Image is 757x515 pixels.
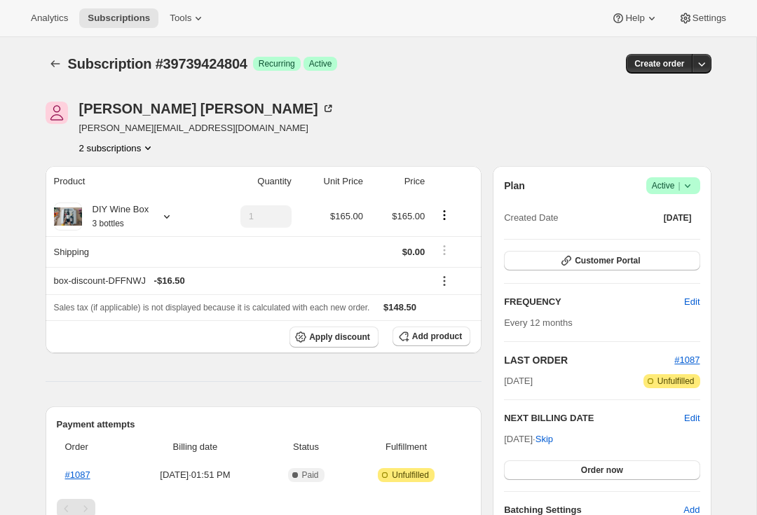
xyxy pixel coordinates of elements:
[57,432,125,462] th: Order
[54,303,370,313] span: Sales tax (if applicable) is not displayed because it is calculated with each new order.
[57,418,471,432] h2: Payment attempts
[670,8,735,28] button: Settings
[31,13,68,24] span: Analytics
[79,141,156,155] button: Product actions
[504,251,700,270] button: Customer Portal
[79,8,158,28] button: Subscriptions
[330,211,363,221] span: $165.00
[504,460,700,480] button: Order now
[259,58,295,69] span: Recurring
[65,469,90,480] a: #1087
[504,179,525,193] h2: Plan
[433,242,456,258] button: Shipping actions
[296,166,367,197] th: Unit Price
[412,331,462,342] span: Add product
[79,102,335,116] div: [PERSON_NAME] [PERSON_NAME]
[88,13,150,24] span: Subscriptions
[383,302,416,313] span: $148.50
[350,440,462,454] span: Fulfillment
[79,121,335,135] span: [PERSON_NAME][EMAIL_ADDRESS][DOMAIN_NAME]
[527,428,561,451] button: Skip
[504,317,573,328] span: Every 12 months
[82,202,149,231] div: DIY Wine Box
[309,331,370,343] span: Apply discount
[54,274,425,288] div: box-discount-DFFNWJ
[504,411,684,425] h2: NEXT BILLING DATE
[504,434,553,444] span: [DATE] ·
[652,179,695,193] span: Active
[392,469,429,481] span: Unfulfilled
[161,8,214,28] button: Tools
[676,291,708,313] button: Edit
[46,236,207,267] th: Shipping
[504,353,674,367] h2: LAST ORDER
[625,13,644,24] span: Help
[402,247,425,257] span: $0.00
[536,432,553,446] span: Skip
[68,56,247,71] span: Subscription #39739424804
[46,166,207,197] th: Product
[46,54,65,74] button: Subscriptions
[129,468,261,482] span: [DATE] · 01:51 PM
[154,274,185,288] span: - $16.50
[575,255,640,266] span: Customer Portal
[207,166,296,197] th: Quantity
[674,353,700,367] button: #1087
[129,440,261,454] span: Billing date
[664,212,692,224] span: [DATE]
[504,295,684,309] h2: FREQUENCY
[684,411,700,425] button: Edit
[46,102,68,124] span: Emily Yuhas
[684,295,700,309] span: Edit
[626,54,693,74] button: Create order
[504,374,533,388] span: [DATE]
[393,327,470,346] button: Add product
[693,13,726,24] span: Settings
[22,8,76,28] button: Analytics
[678,180,680,191] span: |
[581,465,623,476] span: Order now
[433,207,456,223] button: Product actions
[270,440,342,454] span: Status
[302,469,319,481] span: Paid
[170,13,191,24] span: Tools
[309,58,332,69] span: Active
[674,355,700,365] a: #1087
[603,8,667,28] button: Help
[504,211,558,225] span: Created Date
[634,58,684,69] span: Create order
[655,208,700,228] button: [DATE]
[657,376,695,387] span: Unfulfilled
[367,166,429,197] th: Price
[93,219,124,228] small: 3 bottles
[392,211,425,221] span: $165.00
[289,327,378,348] button: Apply discount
